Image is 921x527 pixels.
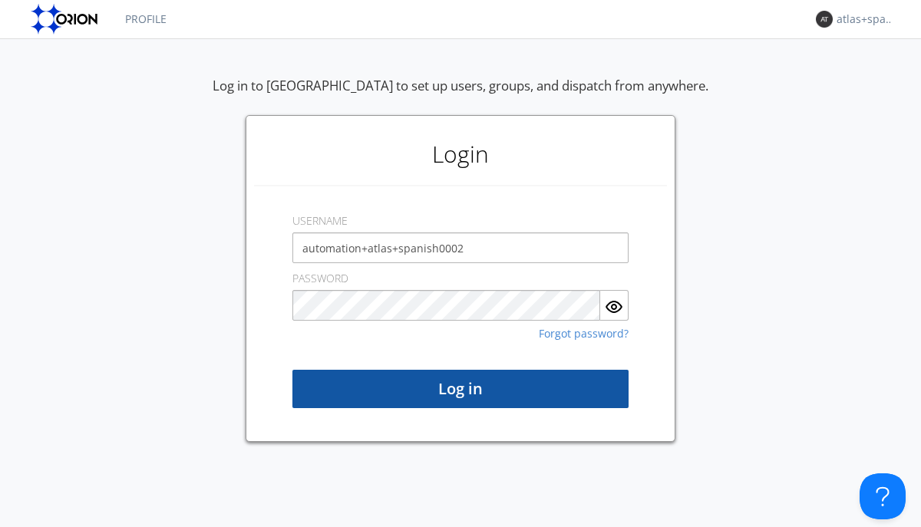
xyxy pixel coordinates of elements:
a: Forgot password? [539,328,629,339]
img: orion-labs-logo.svg [31,4,102,35]
label: USERNAME [292,213,348,229]
img: 373638.png [816,11,833,28]
div: Log in to [GEOGRAPHIC_DATA] to set up users, groups, and dispatch from anywhere. [213,77,708,115]
input: Password [292,290,600,321]
button: Log in [292,370,629,408]
div: atlas+spanish0002 [837,12,894,27]
iframe: Toggle Customer Support [860,473,906,519]
label: PASSWORD [292,271,348,286]
img: eye.svg [605,298,623,316]
h1: Login [254,124,667,185]
button: Show Password [600,290,629,321]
